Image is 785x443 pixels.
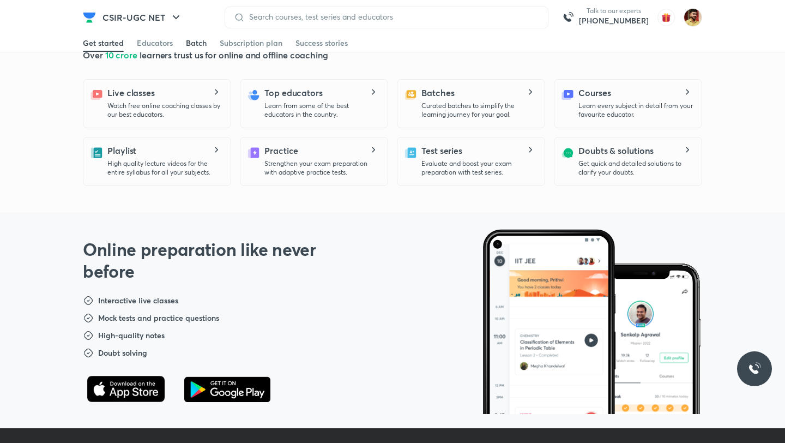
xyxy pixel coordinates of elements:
[83,313,94,324] img: dst-points
[83,238,342,282] h2: Online preparation like never before
[107,86,155,99] h5: Live classes
[748,362,761,375] img: ttu
[578,144,654,157] h5: Doubts & solutions
[98,348,147,358] h6: Doubt solving
[98,313,219,324] h6: Mock tests and practice questions
[184,376,270,402] img: playStore
[105,49,140,61] span: 10 crore
[684,8,702,27] img: Abdul Razik
[107,144,136,157] h5: Playlist
[220,38,282,49] div: Subscription plan
[186,38,207,49] div: Batch
[579,15,649,26] a: [PHONE_NUMBER]
[220,34,282,52] a: Subscription plan
[107,159,222,177] p: High quality lecture videos for the entire syllabus for all your subjects.
[83,376,178,402] a: appStore
[83,49,105,61] span: Over
[186,34,207,52] a: Batch
[137,34,173,52] a: Educators
[107,101,222,119] p: Watch free online coaching classes by our best educators.
[83,11,96,24] img: Company Logo
[295,38,348,49] div: Success stories
[421,101,536,119] p: Curated batches to simplify the learning journey for your goal.
[83,38,124,49] div: Get started
[98,295,178,306] h6: Interactive live classes
[264,144,298,157] h5: Practice
[264,101,379,119] p: Learn from some of the best educators in the country.
[421,86,454,99] h5: Batches
[295,34,348,52] a: Success stories
[264,159,379,177] p: Strengthen your exam preparation with adaptive practice tests.
[83,330,94,341] img: dst-points
[557,7,579,28] img: call-us
[96,7,189,28] button: CSIR-UGC NET
[184,376,279,402] a: playStore
[137,38,173,49] div: Educators
[245,13,539,21] input: Search courses, test series and educators
[83,348,94,358] img: dst-points
[657,9,675,26] img: avatar
[83,34,124,52] a: Get started
[578,159,693,177] p: Get quick and detailed solutions to clarify your doubts.
[83,295,94,306] img: dst-points
[421,159,536,177] p: Evaluate and boost your exam preparation with test series.
[578,86,611,99] h5: Courses
[264,86,323,99] h5: Top educators
[83,376,169,402] img: appStore
[98,330,165,341] h6: High-quality notes
[421,144,462,157] h5: Test series
[140,49,328,61] span: learners trust us for online and offline coaching
[578,101,693,119] p: Learn every subject in detail from your favourite educator.
[579,7,649,15] p: Talk to our experts
[483,212,702,414] img: phone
